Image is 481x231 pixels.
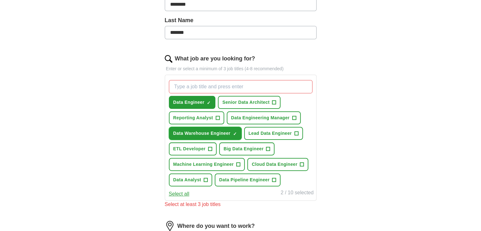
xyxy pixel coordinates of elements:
label: Last Name [165,16,317,25]
div: Select at least 3 job titles [165,201,317,208]
span: Cloud Data Engineer [252,161,297,168]
button: Data Engineer✓ [169,96,216,109]
img: location.png [165,221,175,231]
button: Lead Data Engineer [244,127,303,140]
button: Machine Learning Engineer [169,158,245,171]
span: ETL Developer [173,146,206,152]
button: Data Analyst [169,173,213,186]
span: ✓ [233,131,237,136]
span: ✓ [207,100,211,105]
span: Data Pipeline Engineer [219,177,269,183]
img: search.png [165,55,172,63]
span: Big Data Engineer [224,146,264,152]
button: Cloud Data Engineer [247,158,308,171]
span: Senior Data Architect [222,99,269,106]
p: Enter or select a minimum of 3 job titles (4-8 recommended) [165,66,317,72]
button: ETL Developer [169,142,217,155]
label: What job are you looking for? [175,54,255,63]
button: Data Pipeline Engineer [215,173,281,186]
button: Select all [169,190,189,198]
span: Data Engineering Manager [231,115,290,121]
button: Senior Data Architect [218,96,281,109]
button: Reporting Analyst [169,111,224,124]
input: Type a job title and press enter [169,80,312,93]
button: Data Engineering Manager [227,111,301,124]
button: Data Warehouse Engineer✓ [169,127,242,140]
span: Data Analyst [173,177,201,183]
div: 2 / 10 selected [281,189,313,198]
span: Data Warehouse Engineer [173,130,231,137]
label: Where do you want to work? [177,222,255,230]
span: Data Engineer [173,99,205,106]
span: Machine Learning Engineer [173,161,234,168]
button: Big Data Engineer [219,142,275,155]
span: Lead Data Engineer [249,130,292,137]
span: Reporting Analyst [173,115,213,121]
